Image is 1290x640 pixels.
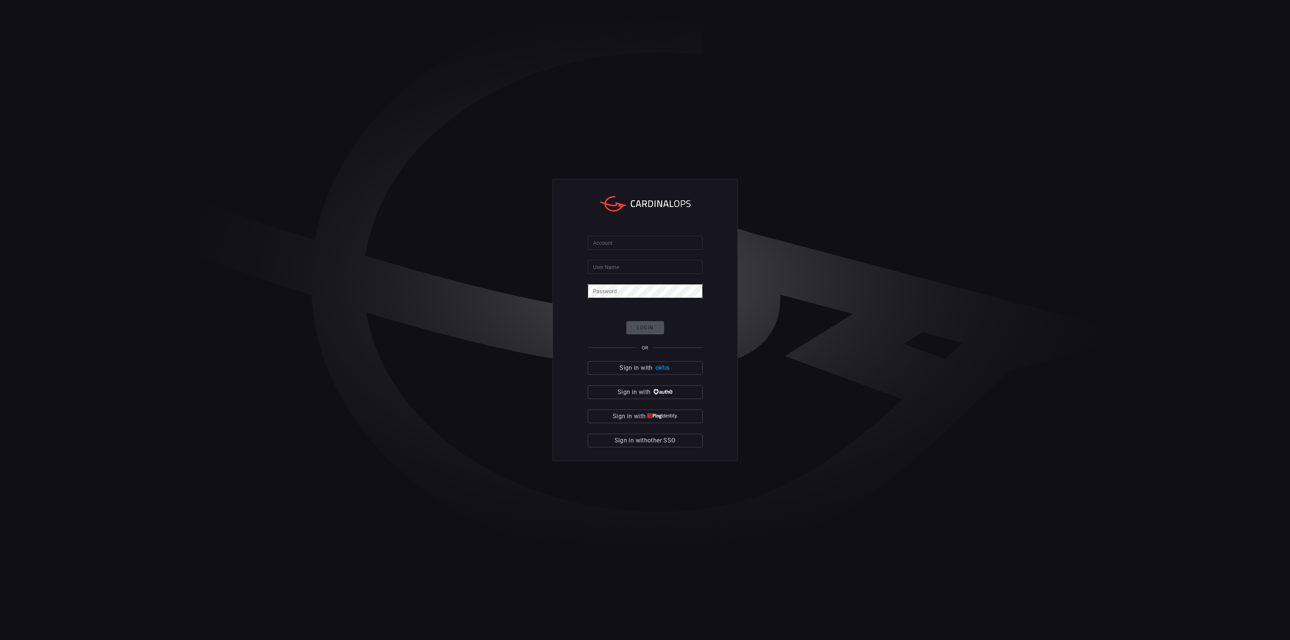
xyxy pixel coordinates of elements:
img: Ad5vKXme8s1CQAAAABJRU5ErkJggg== [654,365,671,371]
span: Sign in with [619,363,652,373]
input: Type your account [588,236,703,250]
span: Sign in with other SSO [615,435,676,446]
button: Sign in with [588,361,703,375]
img: vP8Hhh4KuCH8AavWKdZY7RZgAAAAASUVORK5CYII= [652,389,672,395]
button: Sign in with [588,410,703,423]
input: Type your user name [588,260,703,274]
button: Sign in with [588,385,703,399]
button: Sign in withother SSO [588,434,703,447]
span: Sign in with [618,387,650,397]
span: OR [642,345,648,351]
img: quu4iresuhQAAAABJRU5ErkJggg== [647,413,677,419]
span: Sign in with [613,411,646,422]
